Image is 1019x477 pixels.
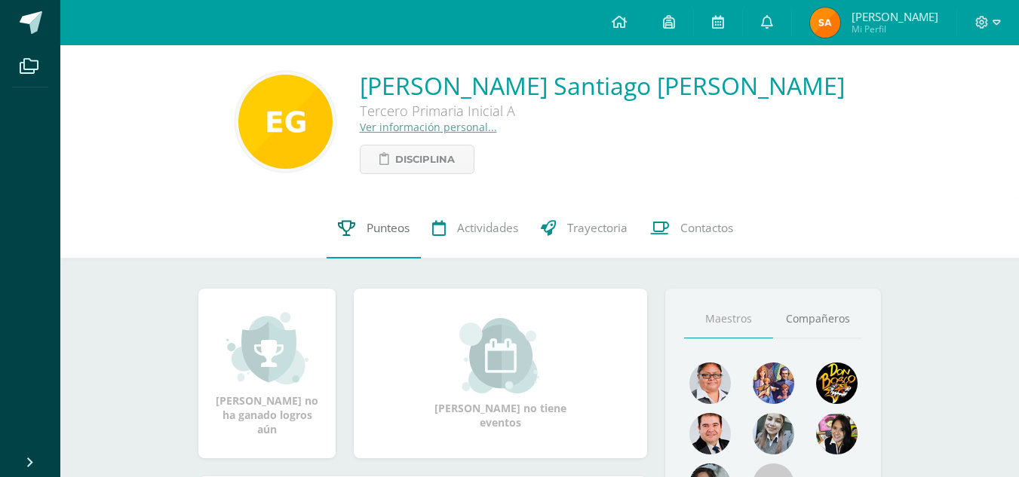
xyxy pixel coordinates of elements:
img: 29fc2a48271e3f3676cb2cb292ff2552.png [816,362,858,404]
img: 79570d67cb4e5015f1d97fde0ec62c05.png [689,413,731,454]
span: Mi Perfil [852,23,938,35]
div: [PERSON_NAME] no ha ganado logros aún [213,310,321,436]
a: Contactos [639,198,744,258]
span: Punteos [367,220,410,236]
img: a5a44d7d13213257d8f79a7576ff4bf1.png [238,75,333,169]
span: [PERSON_NAME] [852,9,938,24]
a: Compañeros [773,300,862,338]
img: ddcb7e3f3dd5693f9a3e043a79a89297.png [816,413,858,454]
img: 88256b496371d55dc06d1c3f8a5004f4.png [753,362,794,404]
a: Trayectoria [529,198,639,258]
a: Ver información personal... [360,120,497,134]
a: [PERSON_NAME] Santiago [PERSON_NAME] [360,69,845,102]
div: Tercero Primaria Inicial A [360,102,812,120]
a: Maestros [684,300,773,338]
span: Trayectoria [567,220,628,236]
img: achievement_small.png [226,310,308,386]
span: Disciplina [395,145,455,173]
img: 45bd7986b8947ad7e5894cbc9b781108.png [753,413,794,454]
a: Disciplina [360,145,474,174]
div: [PERSON_NAME] no tiene eventos [425,318,576,430]
span: Actividades [457,220,518,236]
img: 19c0ee5e706509c292a0091dfcd2cf8b.png [810,8,840,38]
a: Actividades [421,198,529,258]
img: event_small.png [459,318,542,393]
span: Contactos [680,220,733,236]
img: e4a2b398b348778d3cab6ec528db8ad3.png [689,362,731,404]
a: Punteos [327,198,421,258]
